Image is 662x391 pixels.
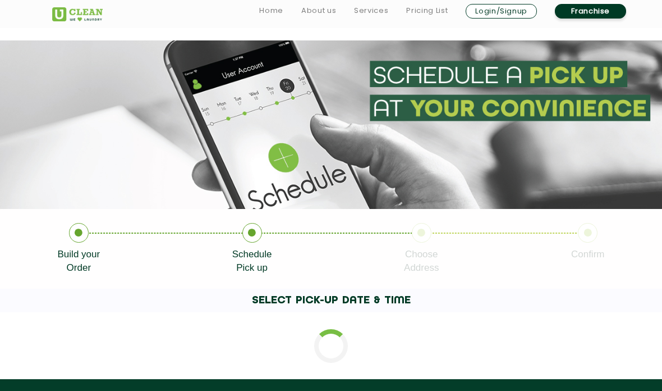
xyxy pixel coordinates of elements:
p: Confirm [571,248,605,261]
p: Choose Address [404,248,439,275]
a: Home [259,4,283,17]
a: About us [301,4,336,17]
a: Pricing List [406,4,448,17]
a: Franchise [555,4,626,19]
h1: SELECT PICK-UP DATE & TIME [66,289,596,312]
img: UClean Laundry and Dry Cleaning [52,7,103,21]
p: Schedule Pick up [232,248,272,275]
a: Login/Signup [466,4,537,19]
a: Services [354,4,388,17]
p: Build your Order [58,248,100,275]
